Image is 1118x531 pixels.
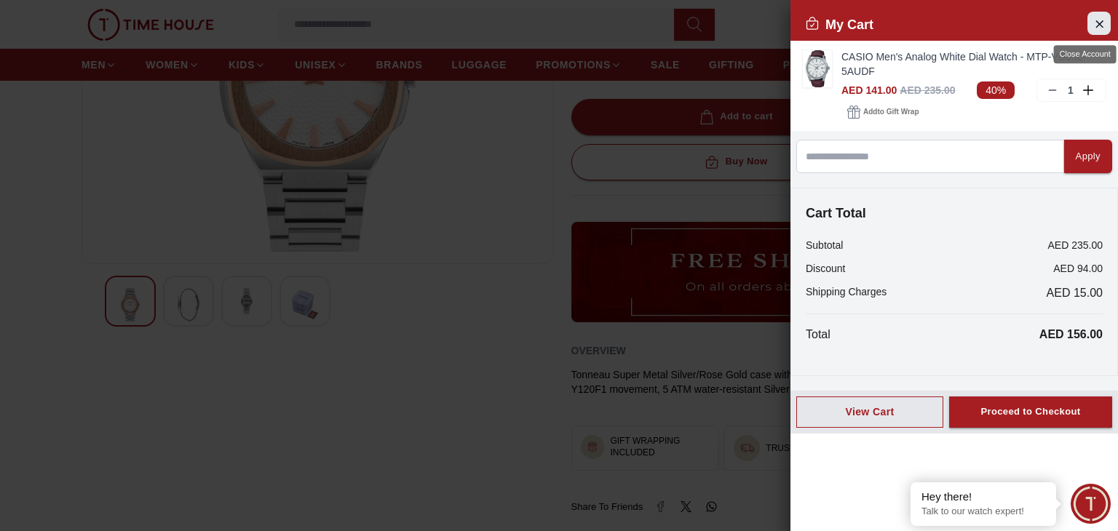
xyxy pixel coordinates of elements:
[949,396,1112,428] button: Proceed to Checkout
[900,84,955,96] span: AED 235.00
[921,490,1045,504] div: Hey there!
[809,404,931,419] div: View Cart
[806,284,887,302] p: Shipping Charges
[1065,83,1077,97] p: 1
[1054,45,1117,63] div: Close Account
[1087,12,1111,35] button: Close Account
[805,15,873,35] h2: My Cart
[980,404,1080,420] div: Proceed to Checkout
[1071,484,1111,524] div: Chat Widget
[841,49,1106,79] a: CASIO Men's Analog White Dial Watch - MTP-VD03L-5AUDF
[1064,140,1112,173] button: Apply
[803,50,832,87] img: ...
[806,203,1103,223] h4: Cart Total
[977,81,1015,99] span: 40%
[1047,284,1103,302] span: AED 15.00
[806,326,830,343] p: Total
[806,261,845,276] p: Discount
[1048,238,1103,252] p: AED 235.00
[796,396,943,428] button: View Cart
[1076,148,1101,165] div: Apply
[1039,326,1103,343] p: AED 156.00
[1053,261,1103,276] p: AED 94.00
[806,238,843,252] p: Subtotal
[921,506,1045,518] p: Talk to our watch expert!
[841,84,897,96] span: AED 141.00
[841,102,924,122] button: Addto Gift Wrap
[863,105,919,119] span: Add to Gift Wrap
